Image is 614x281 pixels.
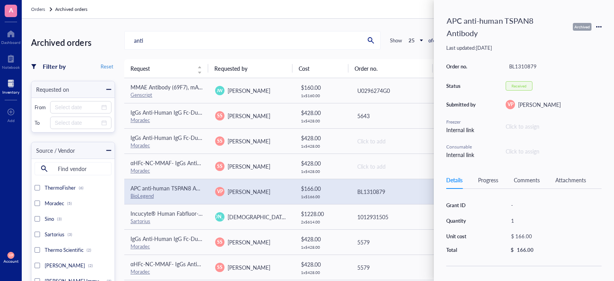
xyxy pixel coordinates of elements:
span: Moradec [45,199,64,207]
span: IgGs Anti-Human IgG Fc-Duocarmycin DM Antibody with Cleavable Linker [130,235,310,243]
div: Click to add [357,162,429,171]
div: 166.00 [517,246,534,253]
span: [PERSON_NAME] [228,238,270,246]
div: From [35,104,47,111]
span: A [9,5,13,15]
span: SS [217,138,223,145]
div: Notebook [2,65,20,70]
div: Add [7,118,15,123]
div: 1 x $ 160.00 [301,93,344,98]
span: Thermo Scientific [45,246,83,253]
div: Attachments [555,176,586,184]
div: (5) [67,201,72,206]
div: 1 x $ 166.00 [301,194,344,199]
div: of 66 results [428,37,456,44]
td: BL1310879 [350,179,435,204]
div: 5643 [357,112,429,120]
div: Progress [478,176,498,184]
div: Inventory [2,90,19,94]
span: [PERSON_NAME] [45,262,85,269]
td: Click to add [350,128,435,154]
th: Requested by [208,59,292,78]
div: $ [511,246,514,253]
td: Click to add [350,154,435,179]
span: IgGs Anti-Human IgG Fc-Duocarmycin DM Antibody with Cleavable Linker [130,134,310,141]
div: Source / Vendor [31,146,75,155]
span: αHFc-NC-MMAF- IgGs Anti-Human IgG Fc-MMAF Antibody with Non-Cleavable Linker [130,260,340,268]
button: Reset [99,62,115,71]
div: (3) [68,232,72,237]
span: Reset [101,63,113,70]
div: Received [511,84,527,88]
span: MMAE Antibody (69F7), mAb, Mouse [130,83,221,91]
span: VP [217,188,223,195]
div: BL1310879 [506,61,602,72]
a: Orders [31,5,54,13]
th: Cost [292,59,348,78]
span: ThermoFisher [45,184,76,191]
span: SS [217,112,223,119]
div: Status [446,82,477,89]
div: (6) [79,185,83,190]
div: Internal link [446,150,477,159]
div: 1 x $ 428.00 [301,270,344,275]
div: $ 1228.00 [301,209,344,218]
div: Comments [514,176,540,184]
span: IgGs Anti-Human IgG Fc-Duocarmycin DM Antibody with Cleavable Linker [130,108,310,116]
span: Sino [45,215,54,222]
a: Moradec [130,167,150,174]
span: VP [9,253,13,257]
span: JW [217,87,223,94]
div: $ 428.00 [301,134,344,142]
div: $ 160.00 [301,83,344,92]
div: 5579 [357,263,429,272]
div: (2) [87,248,91,252]
span: [PERSON_NAME] [228,87,270,94]
td: U0296274G0 [350,78,435,103]
td: 5579 [350,255,435,280]
div: 2 x $ 614.00 [301,220,344,224]
th: Status [433,59,489,78]
td: 1012931505 [350,204,435,229]
span: Incucyte® Human Fabfluor-pH Antibody Labeling Dye for Antibody Internalization [130,209,329,217]
a: Inventory [2,77,19,94]
b: 25 [409,37,415,44]
div: $ 428.00 [301,108,344,117]
div: 1012931505 [357,213,429,221]
a: Sartorius [130,217,150,225]
div: 1 x $ 428.00 [301,245,344,250]
span: SS [217,163,223,170]
a: Notebook [2,52,20,70]
div: $ 428.00 [301,159,344,168]
a: Moradec [130,141,150,149]
span: [PERSON_NAME] [518,101,561,108]
span: αHFc-NC-MMAF- IgGs Anti-Human IgG Fc-MMAF Antibody with Non-Cleavable Linker [130,159,340,167]
div: (3) [57,216,62,221]
div: Freezer [446,119,477,126]
div: 1 [508,215,602,226]
a: BioLegend [130,192,154,199]
a: Archived orders [55,5,89,13]
div: (2) [88,263,93,268]
div: Total [446,246,486,253]
div: $ 166.00 [301,184,344,193]
div: Grant ID [446,202,486,209]
span: Orders [31,6,45,12]
span: Request [130,64,193,73]
div: Consumable [446,143,477,150]
div: Unit cost [446,233,486,240]
div: 1 x $ 428.00 [301,144,344,148]
div: Archived orders [31,35,115,50]
div: 5579 [357,238,429,246]
span: [PERSON_NAME] [228,137,270,145]
input: Select date [55,119,100,127]
div: Internal link [446,126,477,134]
div: Click to assign [506,122,602,131]
div: BL1310879 [357,187,429,196]
div: $ 166.00 [508,231,598,242]
span: [DEMOGRAPHIC_DATA][PERSON_NAME] [228,213,329,221]
th: Order no. [348,59,432,78]
a: Genscript [130,91,152,98]
div: APC anti-human TSPAN8 Antibody [443,12,568,41]
div: Account [3,259,19,264]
